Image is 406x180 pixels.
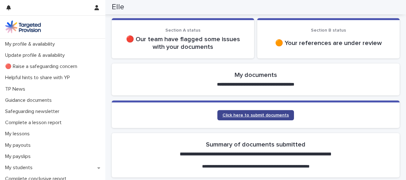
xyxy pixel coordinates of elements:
p: My profile & availability [3,41,60,47]
p: Guidance documents [3,97,57,103]
p: My students [3,165,38,171]
p: 🔴 Our team have flagged some issues with your documents [119,35,246,51]
h2: Summary of documents submitted [206,141,305,148]
p: My lessons [3,131,35,137]
p: Update profile & availability [3,52,70,58]
a: Click here to submit documents [217,110,294,120]
p: Complete a lesson report [3,120,67,126]
p: My payouts [3,142,36,148]
p: Helpful hints to share with YP [3,75,75,81]
p: 🟠 Your references are under review [265,39,392,47]
p: My payslips [3,154,36,160]
span: Section A status [165,28,200,33]
h2: My documents [235,71,277,79]
span: Click here to submit documents [222,113,289,117]
span: Section B status [311,28,346,33]
p: TP News [3,86,30,92]
p: Safeguarding newsletter [3,109,64,115]
img: M5nRWzHhSzIhMunXDL62 [5,20,41,33]
p: 🔴 Raise a safeguarding concern [3,64,82,70]
h2: Elle [112,3,124,12]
